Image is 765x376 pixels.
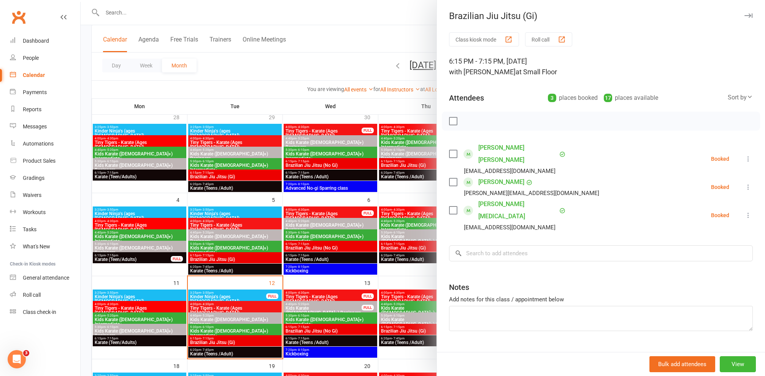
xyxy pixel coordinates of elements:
div: Attendees [449,93,484,103]
a: [PERSON_NAME][MEDICAL_DATA] [478,198,557,222]
input: Search to add attendees [449,245,753,261]
div: Gradings [23,175,44,181]
div: 3 [548,94,556,102]
iframe: Intercom live chat [8,350,26,368]
a: General attendance kiosk mode [10,269,80,286]
div: places booked [548,93,598,103]
div: Messages [23,123,47,130]
div: General attendance [23,275,69,281]
div: Brazilian Jiu Jitsu (Gi) [437,11,765,21]
a: Calendar [10,67,80,84]
div: Sort by [728,93,753,102]
button: View [720,356,756,372]
a: Automations [10,135,80,152]
div: Roll call [23,292,41,298]
div: Booked [711,156,729,162]
div: 6:15 PM - 7:15 PM, [DATE] [449,56,753,77]
a: Gradings [10,170,80,187]
div: Automations [23,141,54,147]
div: Add notes for this class / appointment below [449,295,753,304]
a: Waivers [10,187,80,204]
button: Bulk add attendees [649,356,715,372]
div: [PERSON_NAME][EMAIL_ADDRESS][DOMAIN_NAME] [464,188,599,198]
div: Payments [23,89,47,95]
div: What's New [23,243,50,250]
a: Workouts [10,204,80,221]
div: Booked [711,184,729,190]
div: Product Sales [23,158,56,164]
a: [PERSON_NAME] [478,176,524,188]
div: Calendar [23,72,45,78]
div: Reports [23,106,41,112]
div: Booked [711,213,729,218]
span: at Small Floor [516,68,557,76]
a: Dashboard [10,32,80,50]
div: [EMAIL_ADDRESS][DOMAIN_NAME] [464,222,555,232]
a: [PERSON_NAME] [PERSON_NAME] [478,142,557,166]
a: Tasks [10,221,80,238]
a: Product Sales [10,152,80,170]
span: 3 [23,350,29,356]
div: Tasks [23,226,37,232]
span: with [PERSON_NAME] [449,68,516,76]
div: places available [604,93,658,103]
a: Payments [10,84,80,101]
a: Roll call [10,286,80,304]
a: Clubworx [9,8,28,27]
div: Class check-in [23,309,56,315]
div: Waivers [23,192,41,198]
div: [EMAIL_ADDRESS][DOMAIN_NAME] [464,166,555,176]
a: Reports [10,101,80,118]
a: People [10,50,80,67]
div: Workouts [23,209,46,215]
div: 17 [604,94,612,102]
a: Class kiosk mode [10,304,80,321]
div: Notes [449,282,469,293]
button: Roll call [525,32,572,46]
a: Messages [10,118,80,135]
a: What's New [10,238,80,255]
div: People [23,55,39,61]
div: Dashboard [23,38,49,44]
button: Class kiosk mode [449,32,519,46]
